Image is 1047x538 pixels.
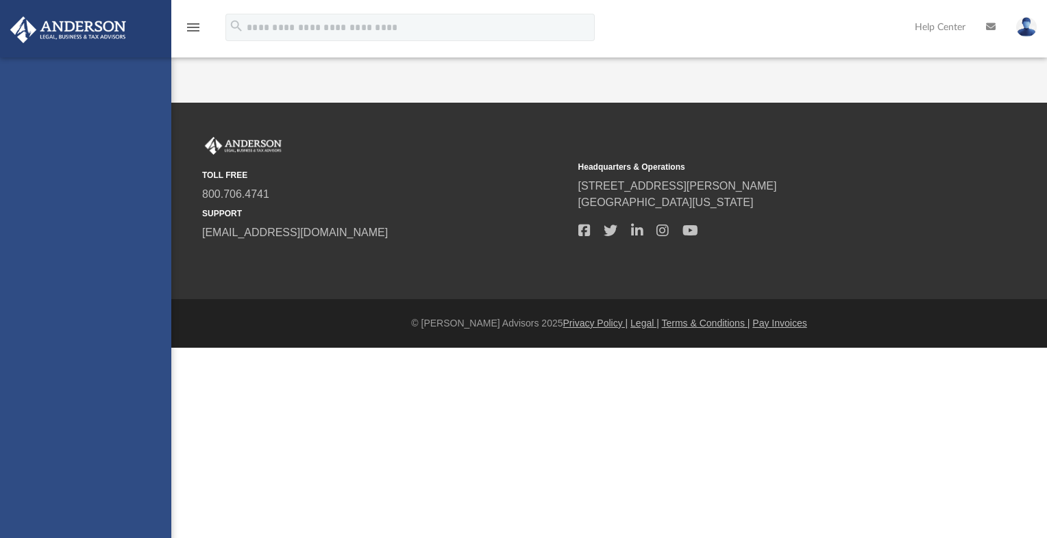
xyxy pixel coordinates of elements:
i: menu [185,19,201,36]
a: menu [185,26,201,36]
a: Terms & Conditions | [662,318,750,329]
img: Anderson Advisors Platinum Portal [202,137,284,155]
small: Headquarters & Operations [578,161,945,173]
img: Anderson Advisors Platinum Portal [6,16,130,43]
i: search [229,18,244,34]
a: Pay Invoices [752,318,806,329]
a: Privacy Policy | [563,318,628,329]
img: User Pic [1016,17,1037,37]
small: SUPPORT [202,207,569,220]
a: Legal | [630,318,659,329]
a: [STREET_ADDRESS][PERSON_NAME] [578,180,777,192]
a: [EMAIL_ADDRESS][DOMAIN_NAME] [202,227,388,238]
a: [GEOGRAPHIC_DATA][US_STATE] [578,196,754,208]
small: TOLL FREE [202,169,569,181]
a: 800.706.4741 [202,188,269,200]
div: © [PERSON_NAME] Advisors 2025 [171,316,1047,331]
